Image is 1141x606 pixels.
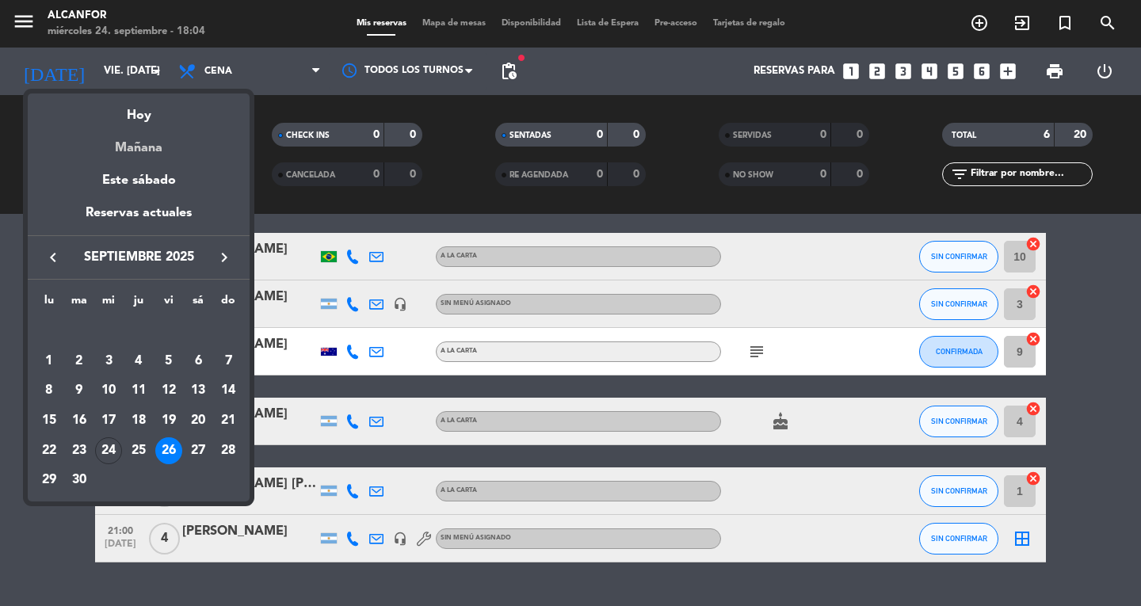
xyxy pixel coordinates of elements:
[64,466,94,496] td: 30 de septiembre de 2025
[154,292,184,316] th: viernes
[95,437,122,464] div: 24
[44,248,63,267] i: keyboard_arrow_left
[124,406,154,436] td: 18 de septiembre de 2025
[155,348,182,375] div: 5
[124,376,154,406] td: 11 de septiembre de 2025
[36,407,63,434] div: 15
[154,376,184,406] td: 12 de septiembre de 2025
[215,348,242,375] div: 7
[36,467,63,494] div: 29
[185,437,212,464] div: 27
[64,376,94,406] td: 9 de septiembre de 2025
[215,407,242,434] div: 21
[36,377,63,404] div: 8
[34,316,243,346] td: SEP.
[64,292,94,316] th: martes
[36,437,63,464] div: 22
[34,346,64,376] td: 1 de septiembre de 2025
[64,406,94,436] td: 16 de septiembre de 2025
[213,376,243,406] td: 14 de septiembre de 2025
[184,346,214,376] td: 6 de septiembre de 2025
[28,126,250,158] div: Mañana
[34,436,64,466] td: 22 de septiembre de 2025
[125,407,152,434] div: 18
[125,437,152,464] div: 25
[184,436,214,466] td: 27 de septiembre de 2025
[64,436,94,466] td: 23 de septiembre de 2025
[184,376,214,406] td: 13 de septiembre de 2025
[213,406,243,436] td: 21 de septiembre de 2025
[34,376,64,406] td: 8 de septiembre de 2025
[124,346,154,376] td: 4 de septiembre de 2025
[95,377,122,404] div: 10
[215,248,234,267] i: keyboard_arrow_right
[67,247,210,268] span: septiembre 2025
[213,346,243,376] td: 7 de septiembre de 2025
[125,377,152,404] div: 11
[155,377,182,404] div: 12
[66,348,93,375] div: 2
[95,348,122,375] div: 3
[124,292,154,316] th: jueves
[215,377,242,404] div: 14
[154,436,184,466] td: 26 de septiembre de 2025
[64,346,94,376] td: 2 de septiembre de 2025
[39,247,67,268] button: keyboard_arrow_left
[93,436,124,466] td: 24 de septiembre de 2025
[213,436,243,466] td: 28 de septiembre de 2025
[34,406,64,436] td: 15 de septiembre de 2025
[185,407,212,434] div: 20
[210,247,239,268] button: keyboard_arrow_right
[66,377,93,404] div: 9
[28,93,250,126] div: Hoy
[93,346,124,376] td: 3 de septiembre de 2025
[93,406,124,436] td: 17 de septiembre de 2025
[93,376,124,406] td: 10 de septiembre de 2025
[155,407,182,434] div: 19
[95,407,122,434] div: 17
[213,292,243,316] th: domingo
[215,437,242,464] div: 28
[125,348,152,375] div: 4
[66,437,93,464] div: 23
[93,292,124,316] th: miércoles
[66,407,93,434] div: 16
[34,466,64,496] td: 29 de septiembre de 2025
[184,292,214,316] th: sábado
[154,406,184,436] td: 19 de septiembre de 2025
[34,292,64,316] th: lunes
[154,346,184,376] td: 5 de septiembre de 2025
[155,437,182,464] div: 26
[185,348,212,375] div: 6
[124,436,154,466] td: 25 de septiembre de 2025
[28,203,250,235] div: Reservas actuales
[184,406,214,436] td: 20 de septiembre de 2025
[36,348,63,375] div: 1
[185,377,212,404] div: 13
[66,467,93,494] div: 30
[28,158,250,203] div: Este sábado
